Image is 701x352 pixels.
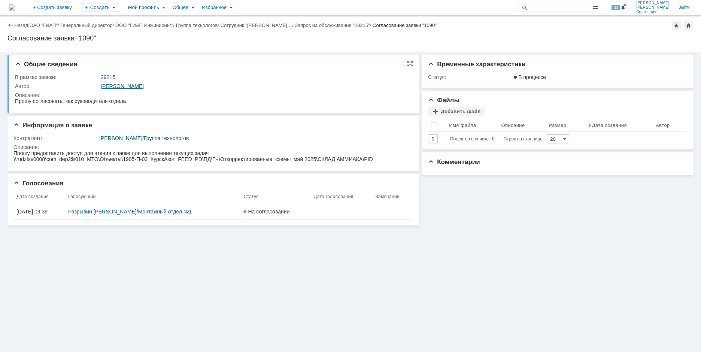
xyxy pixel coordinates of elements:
div: Сделать домашней страницей [684,21,693,30]
div: / [60,22,115,28]
img: logo [9,4,15,10]
a: Сотрудник "[PERSON_NAME]… [221,22,292,28]
div: / [68,209,238,215]
a: Группа технологов [144,135,189,141]
th: Дата создания [13,189,65,204]
div: / [295,22,373,28]
div: Описание: [13,144,409,150]
a: Генеральный директор [60,22,112,28]
span: Файлы [428,97,459,104]
span: Голосования [13,180,64,187]
a: Запрос на обслуживание "29215" [295,22,370,28]
div: Контрагент: [13,135,98,141]
a: 29215 [101,74,115,80]
span: 33 [612,5,620,10]
a: На согласовании [243,209,308,215]
th: Замечания [372,189,413,204]
span: В процессе [514,74,546,80]
a: Разрывин [PERSON_NAME] [68,209,137,215]
th: Имя файла [446,119,498,131]
a: Группа технологов [176,22,218,28]
div: Описание [501,122,525,128]
div: Имя файла [449,122,476,128]
div: Создать [81,3,119,12]
div: | [28,22,29,28]
div: Согласование заявки "1090" [373,22,437,28]
div: На всю страницу [407,61,413,67]
th: Размер [546,119,585,131]
span: Расширенный поиск [592,3,600,10]
div: Описание: [15,92,409,98]
div: Статус: [428,74,512,80]
div: Согласование заявки "1090" [7,34,694,42]
div: / [221,22,295,28]
span: Общие сведения [15,61,78,68]
div: Размер [549,122,566,128]
div: Добавить в избранное [672,21,681,30]
th: Статус [240,189,311,204]
span: Временные характеристики [428,61,525,68]
a: Назад [14,22,28,28]
span: [PERSON_NAME] [636,5,670,10]
a: [PERSON_NAME] [101,83,144,89]
div: / [30,22,61,28]
th: Дата создания [585,119,653,131]
th: Автор [653,119,688,131]
span: Объектов в списке: [450,136,490,142]
span: На согласовании [243,209,289,215]
th: Голосующий [65,189,241,204]
div: В рамках заявки: [15,74,99,80]
span: [PERSON_NAME] [636,1,670,5]
div: Автор: [15,83,99,89]
div: 0 [492,134,495,143]
div: / [99,135,408,141]
a: ООО "ГИАП Инжиниринг" [115,22,173,28]
a: ОАО "ГИАП" [30,22,58,28]
a: Перейти на домашнюю страницу [9,4,15,10]
span: Сергеевич [636,10,670,14]
div: / [115,22,176,28]
i: Строк на странице: [450,134,544,143]
a: [DATE] 09:39 [16,209,62,215]
span: Комментарии [428,158,480,166]
div: / [176,22,221,28]
div: Автор [656,122,670,128]
a: [PERSON_NAME] [99,135,142,141]
span: Информация о заявке [13,122,92,129]
div: Дата создания [592,122,627,128]
a: Монтажный отдел №1 [138,209,192,215]
th: Дата голосования [311,189,372,204]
